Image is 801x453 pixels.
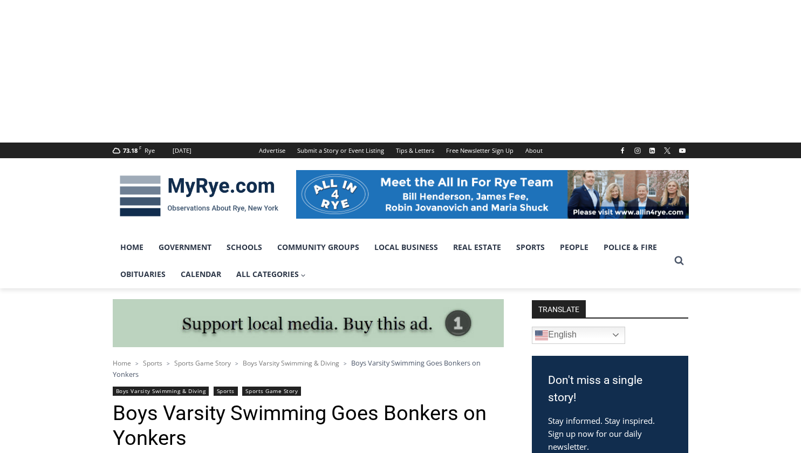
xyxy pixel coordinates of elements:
a: All Categories [229,261,314,288]
a: Submit a Story or Event Listing [291,143,390,158]
h3: Don't miss a single story! [548,372,672,406]
a: People [552,234,596,261]
img: All in for Rye [296,170,689,219]
a: Sports Game Story [242,387,301,396]
a: Home [113,234,151,261]
a: YouTube [676,144,689,157]
a: Boys Varsity Swimming & Diving [113,387,209,396]
img: MyRye.com [113,168,285,224]
div: [DATE] [173,146,191,155]
a: Advertise [253,143,291,158]
a: Facebook [616,144,629,157]
span: > [235,360,238,367]
h1: Boys Varsity Swimming Goes Bonkers on Yonkers [113,401,504,450]
a: Home [113,359,131,368]
a: Schools [219,234,270,261]
span: > [135,360,139,367]
a: Instagram [631,144,644,157]
p: Stay informed. Stay inspired. Sign up now for our daily newsletter. [548,414,672,453]
button: View Search Form [669,251,689,271]
a: Police & Fire [596,234,665,261]
span: F [139,145,141,151]
a: Sports [509,234,552,261]
span: > [344,360,347,367]
a: English [532,327,625,344]
span: All Categories [236,268,306,280]
nav: Primary Navigation [113,234,669,288]
a: Community Groups [270,234,367,261]
span: Boys Varsity Swimming Goes Bonkers on Yonkers [113,358,481,378]
a: Local Business [367,234,446,261]
a: X [661,144,674,157]
a: Free Newsletter Sign Up [440,143,519,158]
strong: TRANSLATE [532,300,586,317]
img: support local media, buy this ad [113,299,504,348]
a: Government [151,234,219,261]
a: Real Estate [446,234,509,261]
a: Sports [143,359,162,368]
span: 73.18 [123,146,138,154]
a: Sports [214,387,238,396]
nav: Secondary Navigation [253,143,549,158]
a: Obituaries [113,261,173,288]
a: About [519,143,549,158]
div: Rye [145,146,155,155]
a: Calendar [173,261,229,288]
a: Tips & Letters [390,143,440,158]
img: en [535,329,548,342]
span: > [167,360,170,367]
nav: Breadcrumbs [113,357,504,380]
a: Sports Game Story [174,359,231,368]
a: Linkedin [646,144,659,157]
a: Boys Varsity Swimming & Diving [243,359,339,368]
